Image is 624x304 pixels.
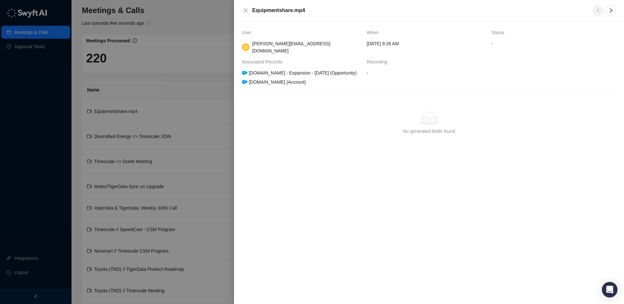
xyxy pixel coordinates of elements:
[403,128,455,135] div: No generated fields found
[243,8,248,13] span: close
[367,58,391,65] span: Recording
[241,78,307,86] div: [DOMAIN_NAME] (Account)
[367,69,616,76] span: -
[491,40,616,47] span: -
[244,44,247,51] span: D
[367,29,382,36] span: When
[602,282,617,297] div: Open Intercom Messenger
[608,8,614,13] span: right
[252,7,585,14] h5: Equipmentshare.mp4
[241,69,357,76] div: [DOMAIN_NAME] - Expansion - [DATE] (Opportunity)
[491,29,508,36] span: Status
[242,7,250,14] button: Close
[242,58,286,65] span: Associated Records
[252,41,330,53] span: [PERSON_NAME][EMAIL_ADDRESS][DOMAIN_NAME]
[242,29,255,36] span: User
[367,40,399,47] span: [DATE] 9:26 AM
